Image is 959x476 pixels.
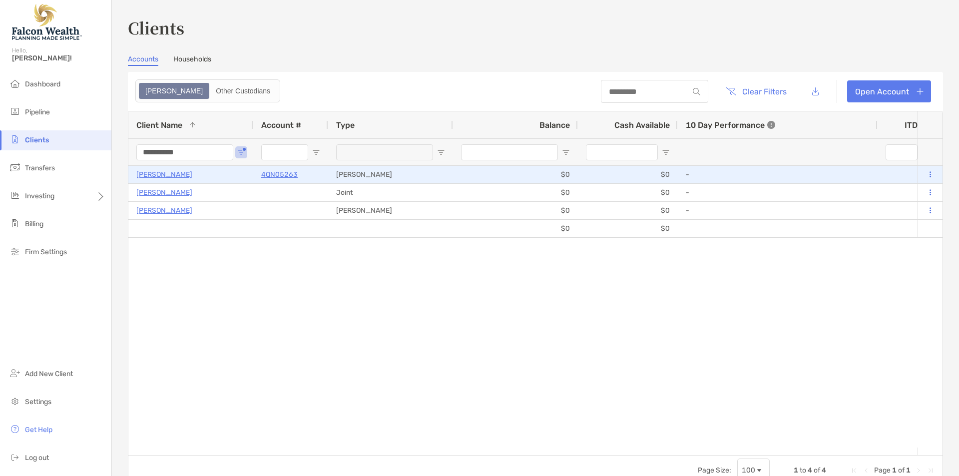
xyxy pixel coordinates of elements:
[25,248,67,256] span: Firm Settings
[12,4,82,40] img: Falcon Wealth Planning Logo
[12,54,105,62] span: [PERSON_NAME]!
[9,367,21,379] img: add_new_client icon
[686,184,870,201] div: -
[336,120,355,130] span: Type
[25,220,43,228] span: Billing
[892,466,897,475] span: 1
[173,55,211,66] a: Households
[614,120,670,130] span: Cash Available
[874,466,891,475] span: Page
[808,466,812,475] span: 4
[461,144,558,160] input: Balance Filter Input
[878,202,938,219] div: 0%
[128,16,943,39] h3: Clients
[453,184,578,201] div: $0
[9,161,21,173] img: transfers icon
[718,80,794,102] button: Clear Filters
[562,148,570,156] button: Open Filter Menu
[25,108,50,116] span: Pipeline
[878,166,938,183] div: 0%
[25,192,54,200] span: Investing
[9,245,21,257] img: firm-settings icon
[136,186,192,199] a: [PERSON_NAME]
[578,202,678,219] div: $0
[237,148,245,156] button: Open Filter Menu
[9,77,21,89] img: dashboard icon
[586,144,658,160] input: Cash Available Filter Input
[261,144,308,160] input: Account # Filter Input
[814,466,820,475] span: of
[698,466,731,475] div: Page Size:
[927,467,935,475] div: Last Page
[693,88,700,95] img: input icon
[136,168,192,181] a: [PERSON_NAME]
[9,423,21,435] img: get-help icon
[25,454,49,462] span: Log out
[886,144,918,160] input: ITD Filter Input
[261,168,298,181] a: 4QN05263
[261,120,301,130] span: Account #
[686,111,775,138] div: 10 Day Performance
[578,184,678,201] div: $0
[328,202,453,219] div: [PERSON_NAME]
[578,166,678,183] div: $0
[453,220,578,237] div: $0
[9,395,21,407] img: settings icon
[9,133,21,145] img: clients icon
[328,184,453,201] div: Joint
[25,426,52,434] span: Get Help
[686,202,870,219] div: -
[539,120,570,130] span: Balance
[136,120,182,130] span: Client Name
[25,136,49,144] span: Clients
[136,144,233,160] input: Client Name Filter Input
[25,370,73,378] span: Add New Client
[128,55,158,66] a: Accounts
[135,79,280,102] div: segmented control
[9,189,21,201] img: investing icon
[453,202,578,219] div: $0
[578,220,678,237] div: $0
[686,166,870,183] div: -
[905,120,930,130] div: ITD
[662,148,670,156] button: Open Filter Menu
[328,166,453,183] div: [PERSON_NAME]
[794,466,798,475] span: 1
[140,84,208,98] div: Zoe
[915,467,923,475] div: Next Page
[437,148,445,156] button: Open Filter Menu
[9,105,21,117] img: pipeline icon
[25,398,51,406] span: Settings
[136,204,192,217] a: [PERSON_NAME]
[800,466,806,475] span: to
[9,217,21,229] img: billing icon
[850,467,858,475] div: First Page
[453,166,578,183] div: $0
[847,80,931,102] a: Open Account
[742,466,755,475] div: 100
[312,148,320,156] button: Open Filter Menu
[906,466,911,475] span: 1
[878,184,938,201] div: 0%
[25,164,55,172] span: Transfers
[210,84,276,98] div: Other Custodians
[898,466,905,475] span: of
[25,80,60,88] span: Dashboard
[822,466,826,475] span: 4
[9,451,21,463] img: logout icon
[862,467,870,475] div: Previous Page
